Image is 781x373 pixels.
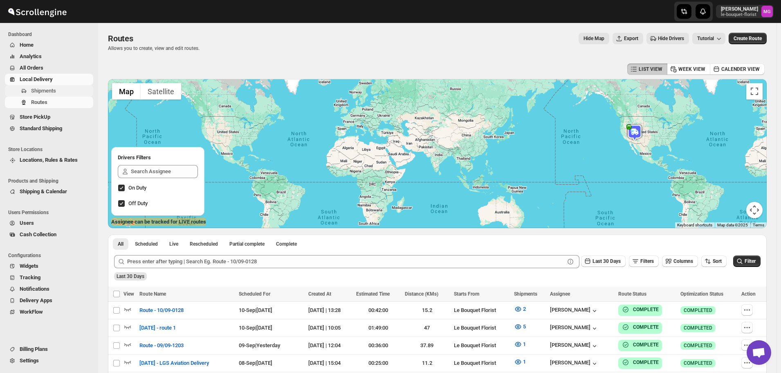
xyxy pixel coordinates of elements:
span: [DATE] - LGS Aviation Delivery [139,359,209,367]
span: Off Duty [128,200,148,206]
span: Locations, Rules & Rates [20,157,78,163]
span: Local Delivery [20,76,53,82]
button: Users [5,217,93,229]
span: All [118,241,123,247]
span: Assignee [550,291,570,297]
span: Starts From [454,291,479,297]
button: Export [613,33,643,44]
span: Users Permissions [8,209,94,216]
b: COMPLETE [633,342,659,348]
button: 5 [509,320,531,333]
button: Route - 10/09-0128 [135,304,189,317]
span: Delivery Apps [20,297,52,303]
button: Show satellite imagery [141,83,181,99]
button: WEEK VIEW [667,63,710,75]
div: 00:42:00 [356,306,400,314]
span: Products and Shipping [8,178,94,184]
div: 11.2 [405,359,449,367]
button: Locations, Rules & Rates [5,154,93,166]
button: Tracking [5,272,93,283]
img: ScrollEngine [7,1,68,22]
span: Estimated Time [356,291,390,297]
span: Dashboard [8,31,94,38]
button: [PERSON_NAME] [550,307,599,315]
span: Rescheduled [190,241,218,247]
span: COMPLETED [684,360,712,366]
span: Live [169,241,178,247]
button: All Orders [5,62,93,74]
span: Action [741,291,756,297]
span: COMPLETED [684,342,712,349]
button: COMPLETE [622,305,659,314]
button: Map action label [579,33,609,44]
button: Hide Drivers [646,33,689,44]
div: [DATE] | 12:04 [308,341,351,350]
button: Sort [701,255,727,267]
p: Allows you to create, view and edit routes. [108,45,200,52]
span: Scheduled [135,241,158,247]
span: Filter [745,258,756,264]
button: Filter [733,255,761,267]
button: Cash Collection [5,229,93,240]
span: 2 [523,306,526,312]
button: [PERSON_NAME] [550,342,599,350]
span: 1 [523,341,526,347]
span: Last 30 Days [117,274,144,279]
span: 10-Sep | [DATE] [239,325,272,331]
span: Shipments [514,291,537,297]
img: Google [110,217,137,228]
h2: Drivers Filters [118,154,198,162]
span: Store PickUp [20,114,50,120]
span: Created At [308,291,331,297]
div: 47 [405,324,449,332]
button: Keyboard shortcuts [677,222,712,228]
button: Filters [629,255,659,267]
button: COMPLETE [622,358,659,366]
span: Map data ©2025 [717,223,748,227]
span: COMPLETED [684,325,712,331]
span: Partial complete [229,241,265,247]
p: [PERSON_NAME] [721,6,758,12]
input: Press enter after typing | Search Eg. Route - 10/09-0128 [127,255,565,268]
button: Notifications [5,283,93,295]
span: Route Name [139,291,166,297]
button: 2 [509,303,531,316]
button: 1 [509,338,531,351]
span: Shipments [31,88,56,94]
button: Shipments [5,85,93,97]
span: Route Status [618,291,646,297]
span: Last 30 Days [592,258,621,264]
button: Routes [5,97,93,108]
span: Routes [108,34,133,43]
span: Scheduled For [239,291,270,297]
span: [DATE] - route 1 [139,324,176,332]
span: On Duty [128,185,146,191]
span: Hide Drivers [658,35,684,42]
div: 01:49:00 [356,324,400,332]
button: [PERSON_NAME] [550,324,599,332]
button: Last 30 Days [581,255,626,267]
span: Export [624,35,638,42]
b: COMPLETE [633,324,659,330]
div: Le Bouquet Florist [454,359,509,367]
button: Billing Plans [5,344,93,355]
button: [DATE] - LGS Aviation Delivery [135,357,214,370]
div: Le Bouquet Florist [454,341,509,350]
span: Home [20,42,34,48]
button: LIST VIEW [627,63,667,75]
span: Optimization Status [680,291,723,297]
span: Configurations [8,252,94,259]
div: [DATE] | 15:04 [308,359,351,367]
button: WorkFlow [5,306,93,318]
span: Distance (KMs) [405,291,438,297]
div: Open chat [747,340,771,365]
button: COMPLETE [622,323,659,331]
span: Notifications [20,286,49,292]
div: Le Bouquet Florist [454,306,509,314]
span: Standard Shipping [20,125,62,131]
span: Tutorial [697,36,714,41]
span: LIST VIEW [639,66,662,72]
button: Home [5,39,93,51]
button: Delivery Apps [5,295,93,306]
span: Billing Plans [20,346,48,352]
